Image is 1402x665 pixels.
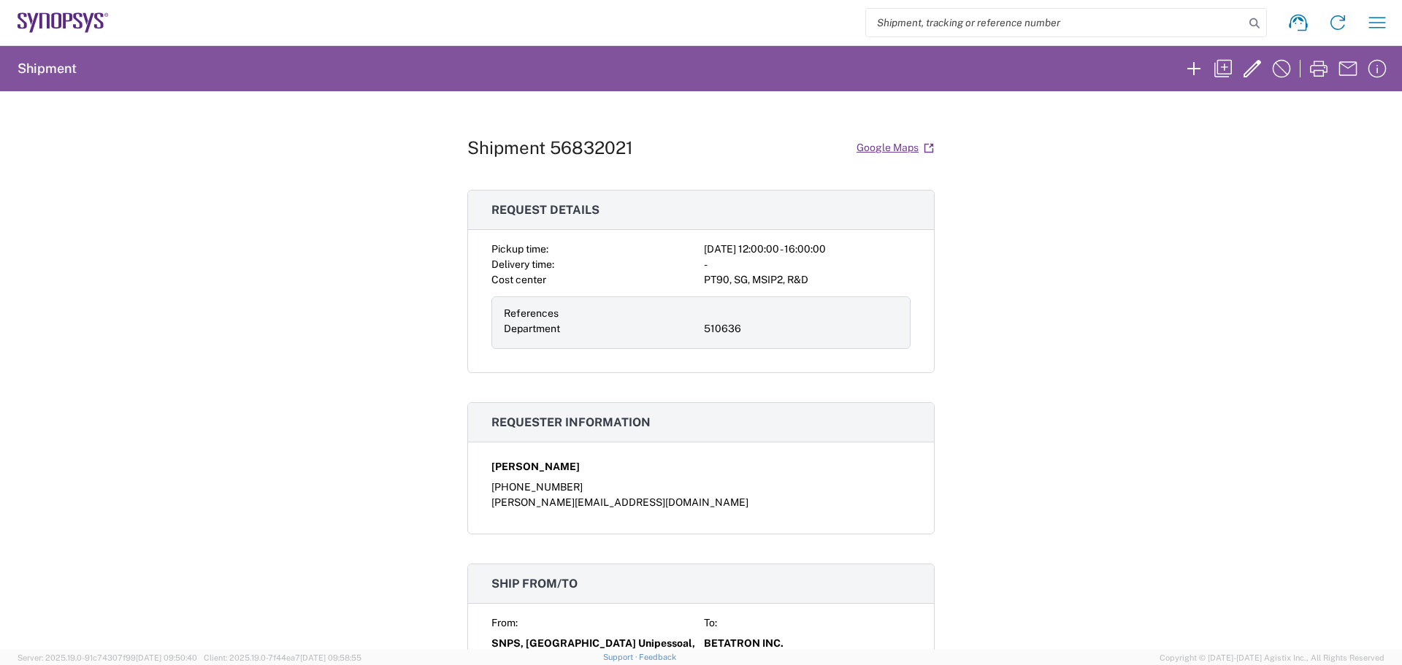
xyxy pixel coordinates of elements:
span: Server: 2025.19.0-91c74307f99 [18,653,197,662]
span: Copyright © [DATE]-[DATE] Agistix Inc., All Rights Reserved [1160,651,1384,664]
span: [DATE] 09:58:55 [300,653,361,662]
div: [PERSON_NAME][EMAIL_ADDRESS][DOMAIN_NAME] [491,495,911,510]
span: Ship from/to [491,577,578,591]
span: [DATE] 09:50:40 [136,653,197,662]
a: Google Maps [856,135,935,161]
h2: Shipment [18,60,77,77]
div: - [704,257,911,272]
span: From: [491,617,518,629]
div: PT90, SG, MSIP2, R&D [704,272,911,288]
div: Department [504,321,698,337]
span: BETATRON INC. [704,636,784,651]
a: Feedback [639,653,676,661]
div: [DATE] 12:00:00 - 16:00:00 [704,242,911,257]
span: Client: 2025.19.0-7f44ea7 [204,653,361,662]
h1: Shipment 56832021 [467,137,633,158]
span: To: [704,617,717,629]
span: References [504,307,559,319]
span: Delivery time: [491,258,554,270]
span: [PERSON_NAME] [491,459,580,474]
span: Request details [491,203,600,217]
div: 510636 [704,321,898,337]
div: [PHONE_NUMBER] [491,480,911,495]
span: Cost center [491,274,546,285]
span: Requester information [491,415,651,429]
a: Support [603,653,640,661]
input: Shipment, tracking or reference number [866,9,1244,36]
span: Pickup time: [491,243,548,255]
